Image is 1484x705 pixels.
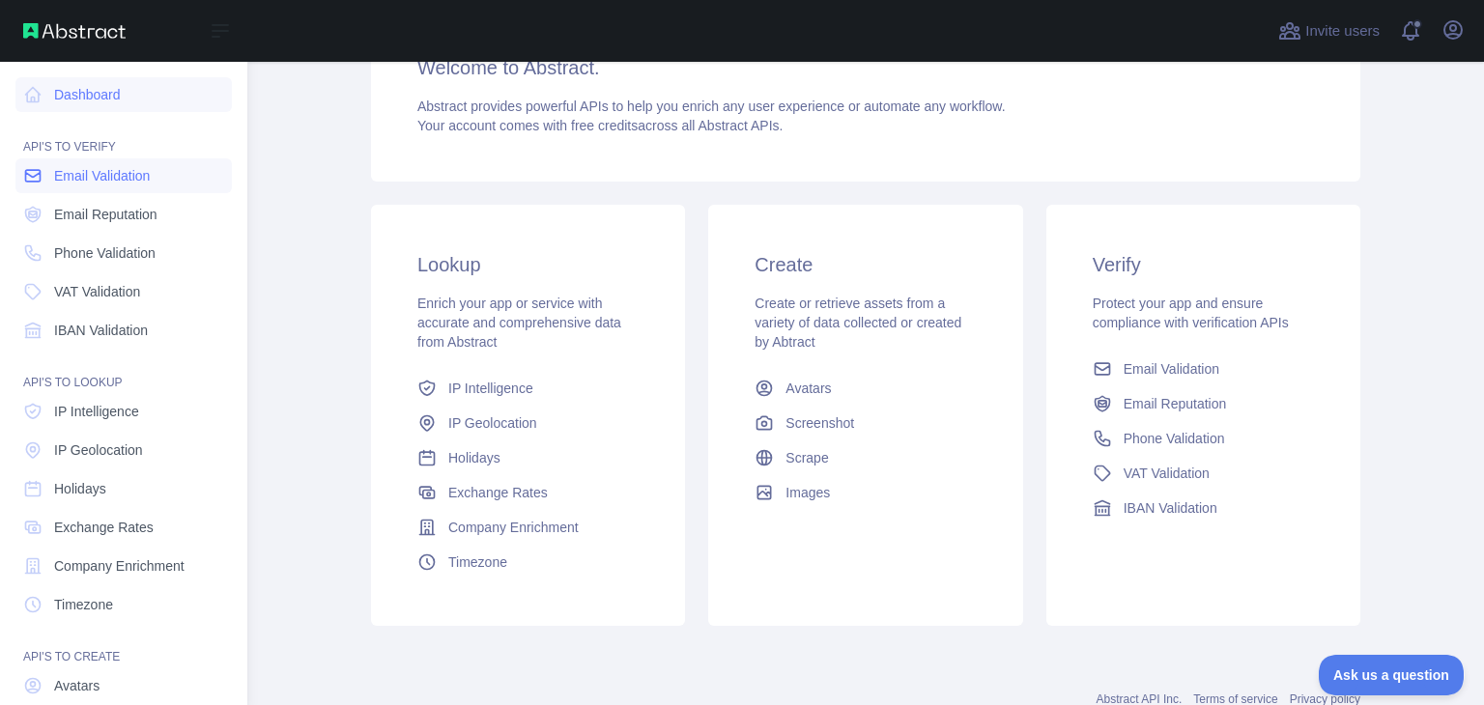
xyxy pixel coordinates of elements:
[15,549,232,583] a: Company Enrichment
[15,587,232,622] a: Timezone
[755,296,961,350] span: Create or retrieve assets from a variety of data collected or created by Abtract
[15,510,232,545] a: Exchange Rates
[448,413,537,433] span: IP Geolocation
[448,483,548,502] span: Exchange Rates
[15,116,232,155] div: API'S TO VERIFY
[54,556,185,576] span: Company Enrichment
[785,413,854,433] span: Screenshot
[755,251,976,278] h3: Create
[54,243,156,263] span: Phone Validation
[54,676,100,695] span: Avatars
[1124,429,1225,448] span: Phone Validation
[15,197,232,232] a: Email Reputation
[747,371,984,406] a: Avatars
[54,440,143,460] span: IP Geolocation
[410,545,646,579] a: Timezone
[54,282,140,301] span: VAT Validation
[417,99,1006,114] span: Abstract provides powerful APIs to help you enrich any user experience or automate any workflow.
[54,402,139,421] span: IP Intelligence
[54,205,157,224] span: Email Reputation
[417,296,621,350] span: Enrich your app or service with accurate and comprehensive data from Abstract
[1124,464,1210,483] span: VAT Validation
[410,510,646,545] a: Company Enrichment
[785,379,831,398] span: Avatars
[417,251,639,278] h3: Lookup
[747,406,984,440] a: Screenshot
[23,23,126,39] img: Abstract API
[15,433,232,467] a: IP Geolocation
[15,352,232,390] div: API'S TO LOOKUP
[410,475,646,510] a: Exchange Rates
[1085,352,1322,386] a: Email Validation
[417,118,783,133] span: Your account comes with across all Abstract APIs.
[571,118,638,133] span: free credits
[15,158,232,193] a: Email Validation
[410,406,646,440] a: IP Geolocation
[785,448,828,467] span: Scrape
[410,371,646,406] a: IP Intelligence
[15,313,232,348] a: IBAN Validation
[15,668,232,703] a: Avatars
[448,552,507,572] span: Timezone
[15,77,232,112] a: Dashboard
[15,626,232,664] div: API'S TO CREATE
[448,518,579,537] span: Company Enrichment
[1085,421,1322,456] a: Phone Validation
[1124,359,1219,379] span: Email Validation
[1093,251,1314,278] h3: Verify
[54,479,106,498] span: Holidays
[54,518,154,537] span: Exchange Rates
[15,471,232,506] a: Holidays
[1085,386,1322,421] a: Email Reputation
[417,54,1314,81] h3: Welcome to Abstract.
[1124,498,1217,518] span: IBAN Validation
[747,440,984,475] a: Scrape
[54,321,148,340] span: IBAN Validation
[1124,394,1227,413] span: Email Reputation
[15,236,232,270] a: Phone Validation
[785,483,830,502] span: Images
[1319,655,1465,695] iframe: Toggle Customer Support
[448,379,533,398] span: IP Intelligence
[1093,296,1289,330] span: Protect your app and ensure compliance with verification APIs
[1085,456,1322,491] a: VAT Validation
[448,448,500,467] span: Holidays
[1274,15,1384,46] button: Invite users
[15,394,232,429] a: IP Intelligence
[15,274,232,309] a: VAT Validation
[1085,491,1322,525] a: IBAN Validation
[410,440,646,475] a: Holidays
[1305,20,1380,42] span: Invite users
[54,166,150,185] span: Email Validation
[747,475,984,510] a: Images
[54,595,113,614] span: Timezone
